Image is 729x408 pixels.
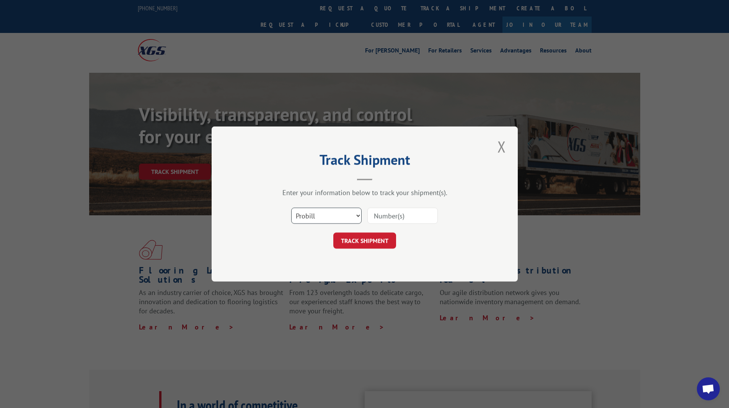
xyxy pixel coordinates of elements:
input: Number(s) [367,208,438,224]
h2: Track Shipment [250,154,479,169]
div: Enter your information below to track your shipment(s). [250,188,479,197]
button: TRACK SHIPMENT [333,233,396,249]
a: Open chat [697,377,720,400]
button: Close modal [495,136,508,157]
